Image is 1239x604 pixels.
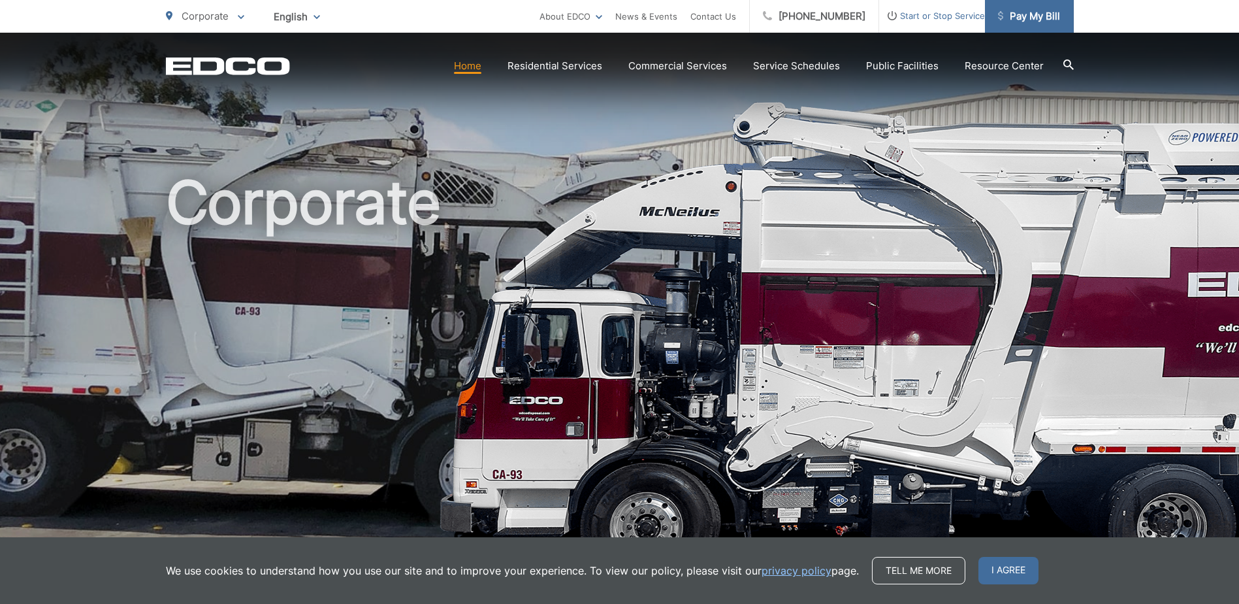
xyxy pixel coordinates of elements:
[166,563,859,579] p: We use cookies to understand how you use our site and to improve your experience. To view our pol...
[539,8,602,24] a: About EDCO
[264,5,330,28] span: English
[166,57,290,75] a: EDCD logo. Return to the homepage.
[166,170,1074,584] h1: Corporate
[454,58,481,74] a: Home
[762,563,831,579] a: privacy policy
[866,58,939,74] a: Public Facilities
[965,58,1044,74] a: Resource Center
[628,58,727,74] a: Commercial Services
[507,58,602,74] a: Residential Services
[872,557,965,584] a: Tell me more
[998,8,1060,24] span: Pay My Bill
[690,8,736,24] a: Contact Us
[978,557,1038,584] span: I agree
[615,8,677,24] a: News & Events
[753,58,840,74] a: Service Schedules
[182,10,229,22] span: Corporate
